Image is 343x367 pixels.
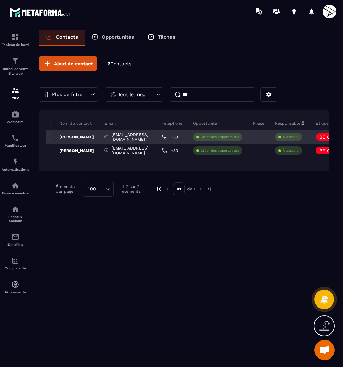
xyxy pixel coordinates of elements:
a: formationformationTableau de bord [2,28,29,52]
a: Opportunités [85,30,141,46]
a: +33 [162,134,178,140]
span: 100 [86,185,98,193]
p: Éléments par page [56,184,80,194]
a: automationsautomationsWebinaire [2,105,29,129]
a: automationsautomationsAutomatisations [2,153,29,176]
p: IA prospects [2,290,29,294]
img: prev [156,186,162,192]
span: Ajout de contact [54,60,93,67]
p: À associe [283,148,299,153]
a: +33 [162,148,178,153]
p: Webinaire [2,120,29,124]
p: 1-2 sur 2 éléments [122,184,146,194]
p: Téléphone [162,121,182,126]
img: prev [164,186,170,192]
img: scheduler [11,134,19,142]
img: formation [11,86,19,94]
p: Tunnel de vente Site web [2,67,29,76]
span: Contacts [110,61,131,66]
a: Tâches [141,30,182,46]
img: accountant [11,257,19,265]
p: Espace membre [2,191,29,195]
button: Ajout de contact [39,56,97,71]
img: next [206,186,212,192]
a: formationformationTunnel de vente Site web [2,52,29,81]
p: [PERSON_NAME] [46,148,94,153]
p: Responsable [275,121,300,126]
p: Automatisations [2,168,29,171]
p: Créer des opportunités [201,135,239,139]
p: Email [104,121,116,126]
p: CRM [2,96,29,100]
a: social-networksocial-networkRéseaux Sociaux [2,200,29,228]
a: schedulerschedulerPlanificateur [2,129,29,153]
p: Tâches [158,34,175,40]
div: Search for option [83,181,114,197]
p: Réseaux Sociaux [2,215,29,223]
p: Phase [253,121,264,126]
a: Contacts [39,30,85,46]
img: formation [11,57,19,65]
img: automations [11,280,19,289]
p: Opportunité [193,121,217,126]
p: Tableau de bord [2,43,29,47]
a: emailemailE-mailing [2,228,29,251]
img: email [11,233,19,241]
img: next [198,186,204,192]
input: Search for option [98,185,104,193]
img: formation [11,33,19,41]
p: 2 [108,60,131,67]
p: 01 [173,182,185,195]
p: Opportunités [102,34,134,40]
img: logo [10,6,71,18]
a: automationsautomationsEspace membre [2,176,29,200]
p: Plus de filtre [52,92,82,97]
a: accountantaccountantComptabilité [2,251,29,275]
p: Étiquettes [316,121,336,126]
p: E-mailing [2,243,29,246]
p: Planificateur [2,144,29,147]
img: social-network [11,205,19,213]
img: automations [11,158,19,166]
p: [PERSON_NAME] [46,134,94,140]
p: Comptabilité [2,266,29,270]
p: Nom du contact [46,121,92,126]
img: automations [11,181,19,190]
a: formationformationCRM [2,81,29,105]
p: Créer des opportunités [201,148,239,153]
img: automations [11,110,19,118]
div: Ouvrir le chat [314,340,335,360]
p: Tout le monde [118,92,148,97]
p: Contacts [56,34,78,40]
p: À associe [283,135,299,139]
p: de 1 [187,186,195,192]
